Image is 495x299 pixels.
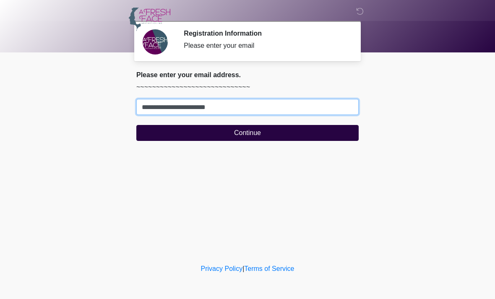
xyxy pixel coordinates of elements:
div: Please enter your email [184,41,346,51]
a: | [242,265,244,272]
a: Terms of Service [244,265,294,272]
a: Privacy Policy [201,265,243,272]
img: Agent Avatar [143,29,168,55]
p: ~~~~~~~~~~~~~~~~~~~~~~~~~~~~~ [136,82,359,92]
h2: Please enter your email address. [136,71,359,79]
img: A Fresh Face Aesthetics Inc Logo [128,6,171,32]
button: Continue [136,125,359,141]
